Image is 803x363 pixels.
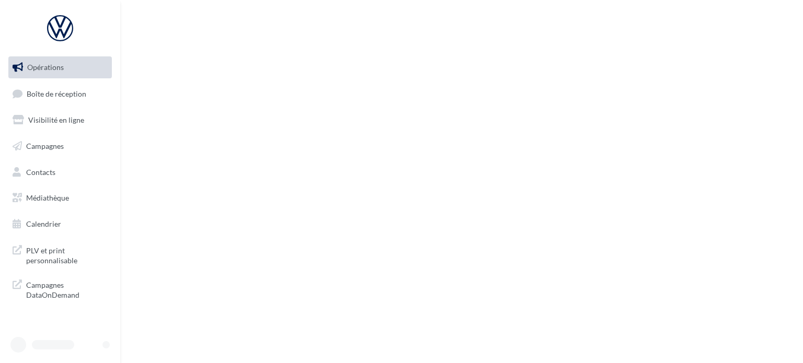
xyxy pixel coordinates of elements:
[6,239,114,270] a: PLV et print personnalisable
[26,167,55,176] span: Contacts
[27,89,86,98] span: Boîte de réception
[26,243,108,266] span: PLV et print personnalisable
[6,109,114,131] a: Visibilité en ligne
[6,83,114,105] a: Boîte de réception
[26,219,61,228] span: Calendrier
[6,274,114,305] a: Campagnes DataOnDemand
[27,63,64,72] span: Opérations
[26,142,64,150] span: Campagnes
[26,193,69,202] span: Médiathèque
[6,187,114,209] a: Médiathèque
[26,278,108,300] span: Campagnes DataOnDemand
[28,115,84,124] span: Visibilité en ligne
[6,135,114,157] a: Campagnes
[6,161,114,183] a: Contacts
[6,56,114,78] a: Opérations
[6,213,114,235] a: Calendrier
